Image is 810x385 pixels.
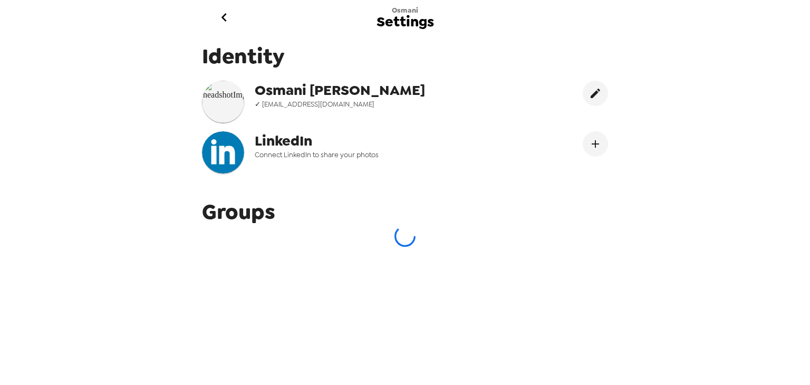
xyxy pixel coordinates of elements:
[202,81,244,123] img: headshotImg
[377,15,434,29] span: Settings
[255,131,468,150] span: LinkedIn
[202,131,244,174] img: headshotImg
[392,6,418,15] span: Osmani
[202,42,608,70] span: Identity
[583,131,608,157] button: Connect LinekdIn
[583,81,608,106] button: edit
[255,150,468,159] span: Connect LinkedIn to share your photos
[255,81,468,100] span: Osmani [PERSON_NAME]
[255,100,468,109] span: ✓ [EMAIL_ADDRESS][DOMAIN_NAME]
[202,198,275,226] span: Groups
